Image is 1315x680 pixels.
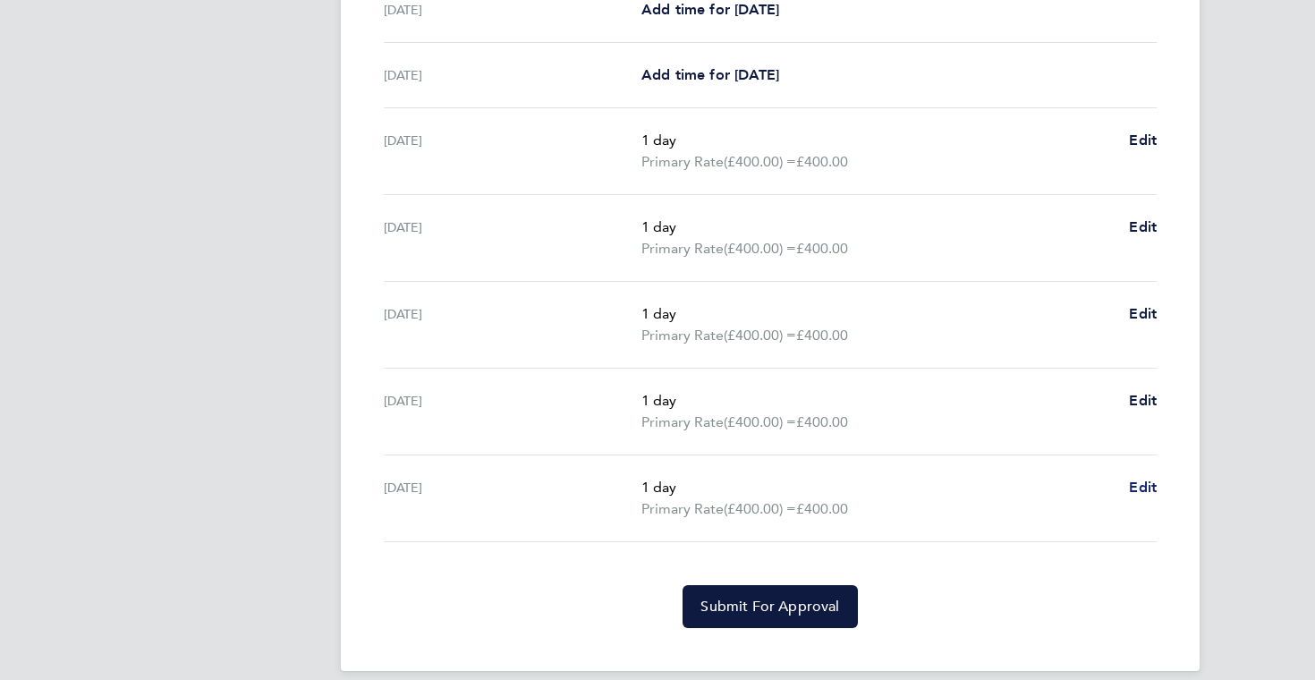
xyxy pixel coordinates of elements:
a: Edit [1129,303,1157,325]
span: Edit [1129,392,1157,409]
span: Primary Rate [641,238,724,259]
span: Primary Rate [641,498,724,520]
span: Primary Rate [641,151,724,173]
span: Submit For Approval [700,598,839,616]
div: [DATE] [384,217,641,259]
span: (£400.00) = [724,153,796,170]
div: [DATE] [384,64,641,86]
p: 1 day [641,390,1115,412]
span: (£400.00) = [724,500,796,517]
div: [DATE] [384,477,641,520]
span: £400.00 [796,153,848,170]
a: Edit [1129,477,1157,498]
span: Edit [1129,132,1157,149]
span: Primary Rate [641,412,724,433]
span: (£400.00) = [724,413,796,430]
a: Edit [1129,217,1157,238]
p: 1 day [641,477,1115,498]
span: Primary Rate [641,325,724,346]
a: Edit [1129,130,1157,151]
a: Add time for [DATE] [641,64,779,86]
span: (£400.00) = [724,327,796,344]
a: Edit [1129,390,1157,412]
p: 1 day [641,217,1115,238]
div: [DATE] [384,390,641,433]
span: £400.00 [796,327,848,344]
span: Edit [1129,305,1157,322]
div: [DATE] [384,130,641,173]
span: Edit [1129,479,1157,496]
button: Submit For Approval [683,585,857,628]
p: 1 day [641,130,1115,151]
span: Add time for [DATE] [641,1,779,18]
span: £400.00 [796,413,848,430]
span: Add time for [DATE] [641,66,779,83]
p: 1 day [641,303,1115,325]
span: (£400.00) = [724,240,796,257]
span: Edit [1129,218,1157,235]
span: £400.00 [796,500,848,517]
span: £400.00 [796,240,848,257]
div: [DATE] [384,303,641,346]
